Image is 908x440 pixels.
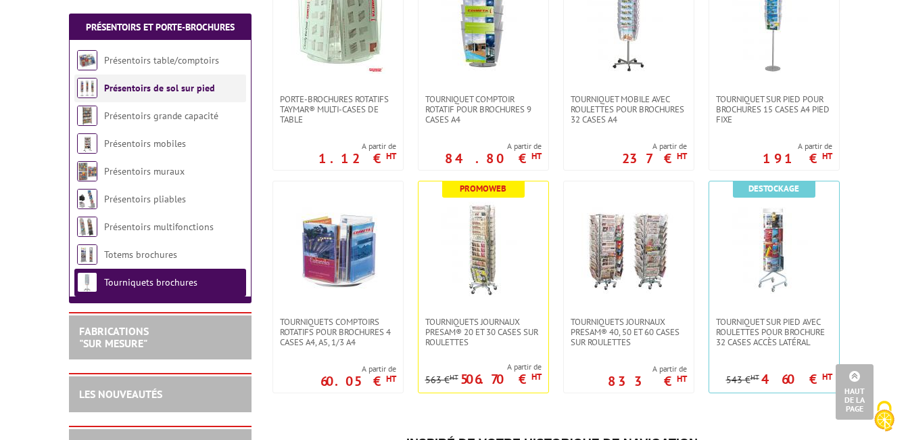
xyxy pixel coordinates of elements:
[867,399,901,433] img: Cookies (fenêtre modale)
[677,373,687,384] sup: HT
[77,50,97,70] img: Présentoirs table/comptoirs
[450,372,458,382] sup: HT
[727,202,821,296] img: Tourniquet sur pied avec roulettes pour brochure 32 cases accès latéral
[608,377,687,385] p: 833 €
[104,165,185,177] a: Présentoirs muraux
[425,94,542,125] span: Tourniquet comptoir rotatif pour brochures 9 cases A4
[77,189,97,209] img: Présentoirs pliables
[419,94,548,125] a: Tourniquet comptoir rotatif pour brochures 9 cases A4
[104,110,218,122] a: Présentoirs grande capacité
[77,272,97,292] img: Tourniquets brochures
[79,324,149,350] a: FABRICATIONS"Sur Mesure"
[320,377,396,385] p: 60.05 €
[436,202,531,296] img: Tourniquets journaux Presam® 20 et 30 cases sur roulettes
[77,161,97,181] img: Présentoirs muraux
[77,244,97,265] img: Totems brochures
[460,375,542,383] p: 506.70 €
[571,94,687,125] span: Tourniquet mobile avec roulettes pour brochures 32 cases A4
[386,373,396,384] sup: HT
[571,317,687,347] span: Tourniquets journaux Presam® 40, 50 et 60 cases sur roulettes
[761,375,832,383] p: 460 €
[425,361,542,372] span: A partir de
[320,364,396,374] span: A partir de
[79,387,162,401] a: LES NOUVEAUTÉS
[622,154,687,162] p: 237 €
[822,371,832,382] sup: HT
[77,133,97,154] img: Présentoirs mobiles
[608,364,687,374] span: A partir de
[425,375,458,385] p: 563 €
[273,317,403,347] a: Tourniquets comptoirs rotatifs pour brochures 4 Cases A4, A5, 1/3 A4
[104,82,215,94] a: Présentoirs de sol sur pied
[273,94,403,125] a: Porte-Brochures Rotatifs Taymar® Multi-cases de table
[280,317,396,347] span: Tourniquets comptoirs rotatifs pour brochures 4 Cases A4, A5, 1/3 A4
[748,183,799,194] b: Destockage
[716,317,832,347] span: Tourniquet sur pied avec roulettes pour brochure 32 cases accès latéral
[709,94,839,125] a: Tourniquet sur pied pour brochures 15 cases A4 Pied fixe
[822,150,832,162] sup: HT
[280,94,396,125] span: Porte-Brochures Rotatifs Taymar® Multi-cases de table
[104,193,186,205] a: Présentoirs pliables
[104,221,214,233] a: Présentoirs multifonctions
[318,141,396,152] span: A partir de
[750,372,759,382] sup: HT
[763,141,832,152] span: A partir de
[419,317,548,347] a: Tourniquets journaux Presam® 20 et 30 cases sur roulettes
[726,375,759,385] p: 543 €
[709,317,839,347] a: Tourniquet sur pied avec roulettes pour brochure 32 cases accès latéral
[104,54,219,66] a: Présentoirs table/comptoirs
[77,217,97,237] img: Présentoirs multifonctions
[104,137,186,150] a: Présentoirs mobiles
[531,371,542,382] sup: HT
[425,317,542,347] span: Tourniquets journaux Presam® 20 et 30 cases sur roulettes
[386,150,396,162] sup: HT
[836,364,874,420] a: Haut de la page
[104,276,197,288] a: Tourniquets brochures
[77,106,97,126] img: Présentoirs grande capacité
[460,183,506,194] b: Promoweb
[716,94,832,125] span: Tourniquet sur pied pour brochures 15 cases A4 Pied fixe
[564,94,694,125] a: Tourniquet mobile avec roulettes pour brochures 32 cases A4
[445,141,542,152] span: A partir de
[77,78,97,98] img: Présentoirs de sol sur pied
[622,141,687,152] span: A partir de
[104,248,177,261] a: Totems brochures
[677,150,687,162] sup: HT
[564,317,694,347] a: Tourniquets journaux Presam® 40, 50 et 60 cases sur roulettes
[291,202,385,296] img: Tourniquets comptoirs rotatifs pour brochures 4 Cases A4, A5, 1/3 A4
[763,154,832,162] p: 191 €
[581,202,676,296] img: Tourniquets journaux Presam® 40, 50 et 60 cases sur roulettes
[861,394,908,440] button: Cookies (fenêtre modale)
[531,150,542,162] sup: HT
[86,21,235,33] a: Présentoirs et Porte-brochures
[445,154,542,162] p: 84.80 €
[318,154,396,162] p: 1.12 €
